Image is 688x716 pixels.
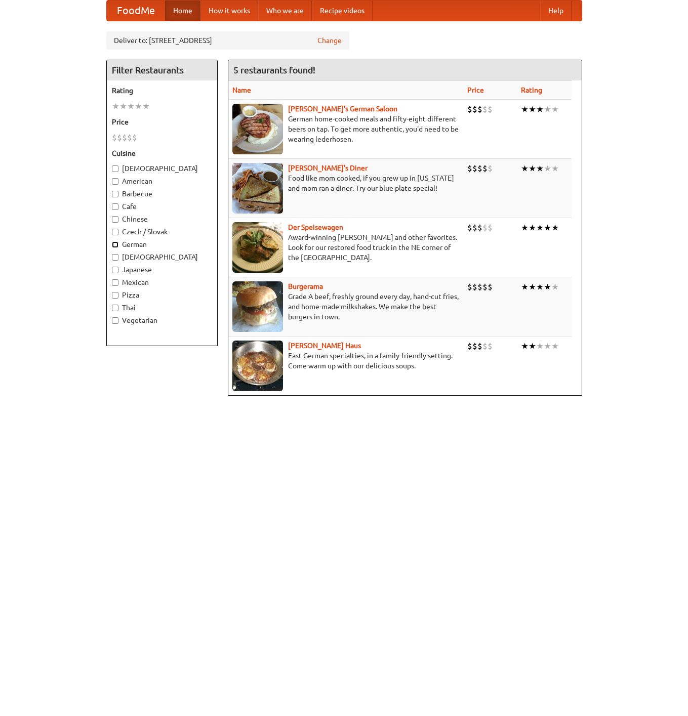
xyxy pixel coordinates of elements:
[521,281,529,292] li: ★
[165,1,200,21] a: Home
[112,214,212,224] label: Chinese
[467,222,472,233] li: $
[112,201,212,212] label: Cafe
[529,281,536,292] li: ★
[482,341,488,352] li: $
[544,222,551,233] li: ★
[112,178,118,185] input: American
[107,60,217,80] h4: Filter Restaurants
[258,1,312,21] a: Who we are
[232,114,459,144] p: German home-cooked meals and fifty-eight different beers on tap. To get more authentic, you'd nee...
[551,341,559,352] li: ★
[112,203,118,210] input: Cafe
[112,227,212,237] label: Czech / Slovak
[529,341,536,352] li: ★
[536,281,544,292] li: ★
[551,281,559,292] li: ★
[112,216,118,223] input: Chinese
[472,222,477,233] li: $
[288,105,397,113] a: [PERSON_NAME]'s German Saloon
[488,281,493,292] li: $
[232,291,459,322] p: Grade A beef, freshly ground every day, hand-cut fries, and home-made milkshakes. We make the bes...
[536,104,544,115] li: ★
[467,281,472,292] li: $
[536,222,544,233] li: ★
[544,281,551,292] li: ★
[551,222,559,233] li: ★
[112,315,212,325] label: Vegetarian
[112,279,118,286] input: Mexican
[488,222,493,233] li: $
[127,101,135,112] li: ★
[472,104,477,115] li: $
[107,1,165,21] a: FoodMe
[482,222,488,233] li: $
[112,305,118,311] input: Thai
[544,104,551,115] li: ★
[482,163,488,174] li: $
[232,351,459,371] p: East German specialties, in a family-friendly setting. Come warm up with our delicious soups.
[467,86,484,94] a: Price
[521,86,542,94] a: Rating
[112,176,212,186] label: American
[112,303,212,313] label: Thai
[112,148,212,158] h5: Cuisine
[544,163,551,174] li: ★
[112,317,118,324] input: Vegetarian
[112,252,212,262] label: [DEMOGRAPHIC_DATA]
[112,265,212,275] label: Japanese
[112,254,118,261] input: [DEMOGRAPHIC_DATA]
[467,163,472,174] li: $
[288,282,323,290] a: Burgerama
[540,1,572,21] a: Help
[477,104,482,115] li: $
[232,163,283,214] img: sallys.jpg
[521,341,529,352] li: ★
[536,341,544,352] li: ★
[232,104,283,154] img: esthers.jpg
[529,104,536,115] li: ★
[135,101,142,112] li: ★
[122,132,127,143] li: $
[112,101,119,112] li: ★
[112,165,118,172] input: [DEMOGRAPHIC_DATA]
[521,104,529,115] li: ★
[288,223,343,231] a: Der Speisewagen
[288,164,368,172] a: [PERSON_NAME]'s Diner
[288,342,361,350] a: [PERSON_NAME] Haus
[488,163,493,174] li: $
[232,173,459,193] p: Food like mom cooked, if you grew up in [US_STATE] and mom ran a diner. Try our blue plate special!
[142,101,150,112] li: ★
[544,341,551,352] li: ★
[477,163,482,174] li: $
[112,229,118,235] input: Czech / Slovak
[482,281,488,292] li: $
[117,132,122,143] li: $
[521,163,529,174] li: ★
[232,222,283,273] img: speisewagen.jpg
[477,222,482,233] li: $
[232,86,251,94] a: Name
[112,189,212,199] label: Barbecue
[232,341,283,391] img: kohlhaus.jpg
[488,341,493,352] li: $
[521,222,529,233] li: ★
[232,281,283,332] img: burgerama.jpg
[536,163,544,174] li: ★
[112,191,118,197] input: Barbecue
[467,341,472,352] li: $
[232,232,459,263] p: Award-winning [PERSON_NAME] and other favorites. Look for our restored food truck in the NE corne...
[317,35,342,46] a: Change
[112,290,212,300] label: Pizza
[112,277,212,287] label: Mexican
[551,163,559,174] li: ★
[112,267,118,273] input: Japanese
[112,117,212,127] h5: Price
[112,163,212,174] label: [DEMOGRAPHIC_DATA]
[472,281,477,292] li: $
[132,132,137,143] li: $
